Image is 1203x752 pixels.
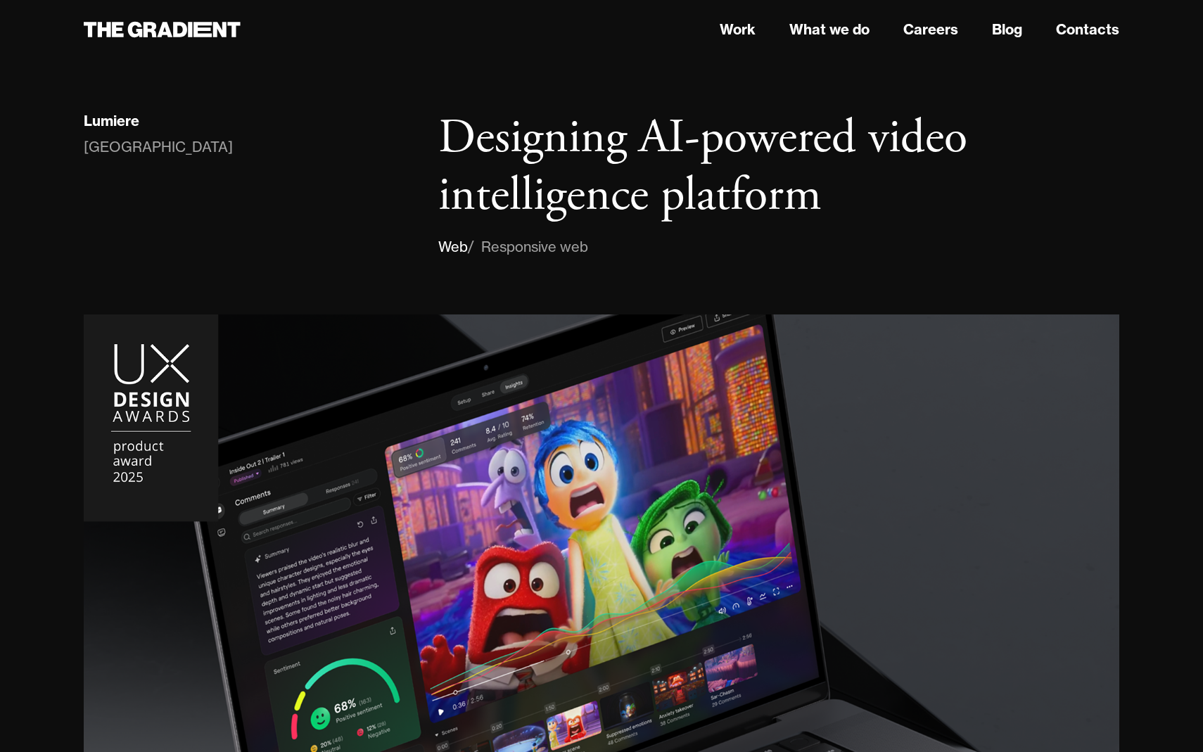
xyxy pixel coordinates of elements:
[438,236,468,258] div: Web
[903,19,958,40] a: Careers
[789,19,870,40] a: What we do
[992,19,1022,40] a: Blog
[84,112,139,130] div: Lumiere
[438,110,1119,224] h1: Designing AI-powered video intelligence platform
[1056,19,1119,40] a: Contacts
[84,136,233,158] div: [GEOGRAPHIC_DATA]
[468,236,588,258] div: / Responsive web
[720,19,756,40] a: Work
